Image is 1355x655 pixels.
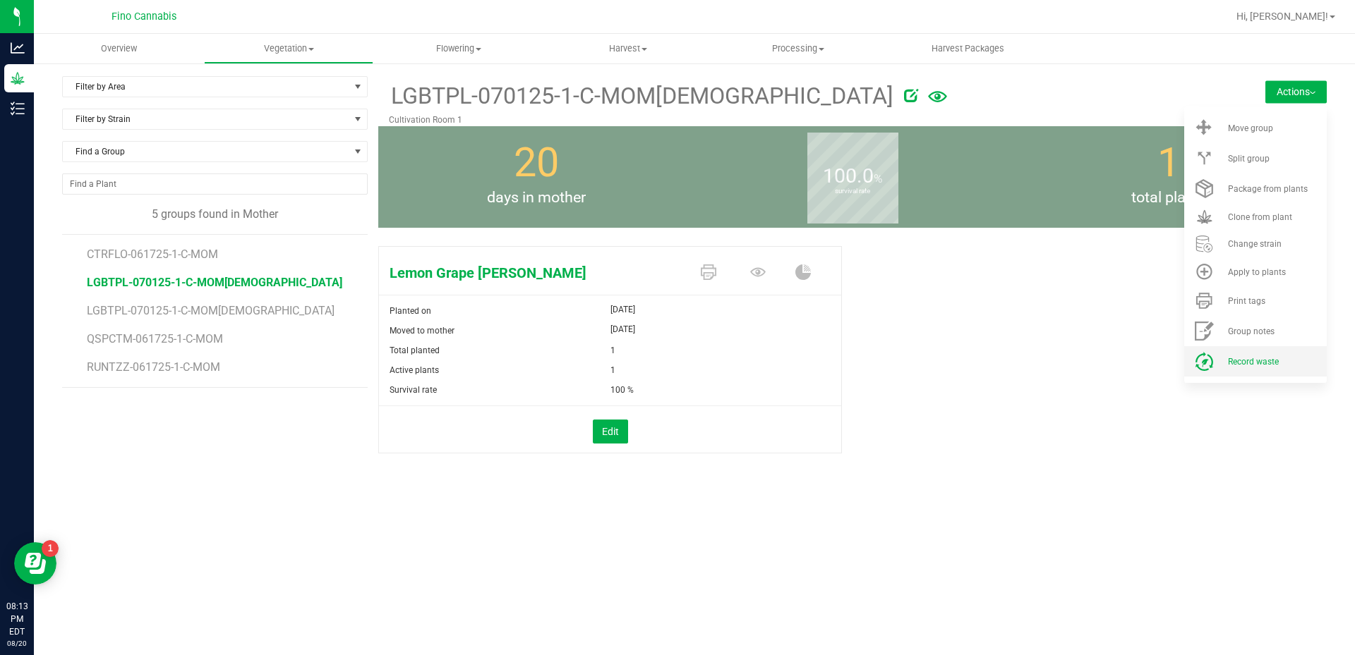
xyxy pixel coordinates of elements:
[1228,239,1282,249] span: Change strain
[11,102,25,116] inline-svg: Inventory
[544,42,713,55] span: Harvest
[543,34,713,63] a: Harvest
[6,638,28,649] p: 08/20
[62,206,368,223] div: 5 groups found in Mother
[6,600,28,638] p: 08:13 PM EDT
[87,332,223,345] span: QSPCTM-061725-1-C-MOM
[390,345,440,355] span: Total planted
[390,306,431,316] span: Planted on
[349,77,367,97] span: select
[389,114,1158,126] p: Cultivation Room 1
[1236,11,1328,22] span: Hi, [PERSON_NAME]!
[63,109,349,129] span: Filter by Strain
[1228,154,1270,164] span: Split group
[1011,187,1327,209] span: total plants
[63,142,349,161] span: Find a Group
[379,262,687,283] span: Lemon Grape Bubba Temple
[87,304,335,317] span: LGBTPL-070125-1-C-MOM[DEMOGRAPHIC_DATA]
[1228,326,1275,336] span: Group notes
[913,42,1023,55] span: Harvest Packages
[610,341,615,360] span: 1
[63,174,367,194] input: NO DATA FOUND
[87,276,342,289] span: LGBTPL-070125-1-C-MOM[DEMOGRAPHIC_DATA]
[11,41,25,55] inline-svg: Analytics
[112,11,176,23] span: Fino Cannabis
[42,540,59,557] iframe: Resource center unread badge
[63,77,349,97] span: Filter by Area
[610,321,635,338] span: [DATE]
[713,34,884,63] a: Processing
[1021,126,1316,228] group-info-box: Total number of plants
[14,542,56,584] iframe: Resource center
[205,42,373,55] span: Vegetation
[1228,267,1286,277] span: Apply to plants
[374,42,543,55] span: Flowering
[34,34,204,63] a: Overview
[390,365,439,375] span: Active plants
[714,42,883,55] span: Processing
[1228,123,1273,133] span: Move group
[1228,184,1308,194] span: Package from plants
[204,34,374,63] a: Vegetation
[389,126,684,228] group-info-box: Days in mother
[1228,212,1292,222] span: Clone from plant
[389,79,893,114] span: LGBTPL-070125-1-C-MOM[DEMOGRAPHIC_DATA]
[1157,139,1180,186] span: 1
[610,301,635,318] span: [DATE]
[1228,296,1265,306] span: Print tags
[593,420,628,443] button: Edit
[390,385,437,395] span: Survival rate
[87,360,220,374] span: RUNTZZ-061725-1-C-MOM
[610,360,615,380] span: 1
[87,247,218,261] span: CTRFLO-061725-1-C-MOM
[373,34,543,63] a: Flowering
[705,126,1000,228] group-info-box: Survival rate
[1265,80,1327,103] button: Actions
[390,326,454,336] span: Moved to mother
[1228,357,1279,367] span: Record waste
[378,187,694,209] span: days in mother
[514,139,559,186] span: 20
[807,128,898,255] b: survival rate
[82,42,156,55] span: Overview
[883,34,1053,63] a: Harvest Packages
[11,71,25,85] inline-svg: Grow
[610,380,634,400] span: 100 %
